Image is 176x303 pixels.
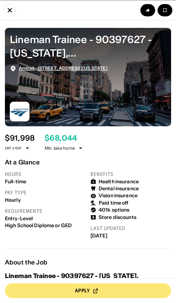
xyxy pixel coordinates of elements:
div: 401k options [99,207,129,213]
div: [DATE] [90,232,171,238]
div: Apply [75,288,90,293]
div: $ 91,998 [5,133,35,142]
div: Paid time off [99,200,129,205]
div: Pay type [5,189,86,196]
button: Close [4,4,16,16]
a: Amtrak [19,65,35,71]
div: Last updated [90,225,171,232]
div: Full-time [5,178,86,184]
div: · [19,66,108,71]
div: $ 68,044 [45,133,77,142]
div: Min. take home [45,145,83,151]
div: Hourly [5,197,86,203]
div: Entry-Level [5,215,86,221]
a: [STREET_ADDRESS][US_STATE] [38,65,108,71]
div: High School Diploma or GED [5,223,86,228]
div: Health insurance [99,178,139,184]
div: Dental insurance [99,186,139,191]
img: Amtrak logo [10,101,29,121]
h3: Lineman Trainee - 90397627 - [US_STATE], [GEOGRAPHIC_DATA] [5,271,171,291]
div: Requirements [5,208,86,214]
div: Hours [5,171,86,178]
div: About the Job [5,259,171,266]
div: per year [5,145,22,151]
div: Lineman Trainee - 90397627 - New York, NY [10,32,166,60]
div: Store discounts [99,214,136,220]
div: Vision insurance [99,193,138,198]
div: At a Glance [5,159,171,166]
div: Benefits [90,171,171,178]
